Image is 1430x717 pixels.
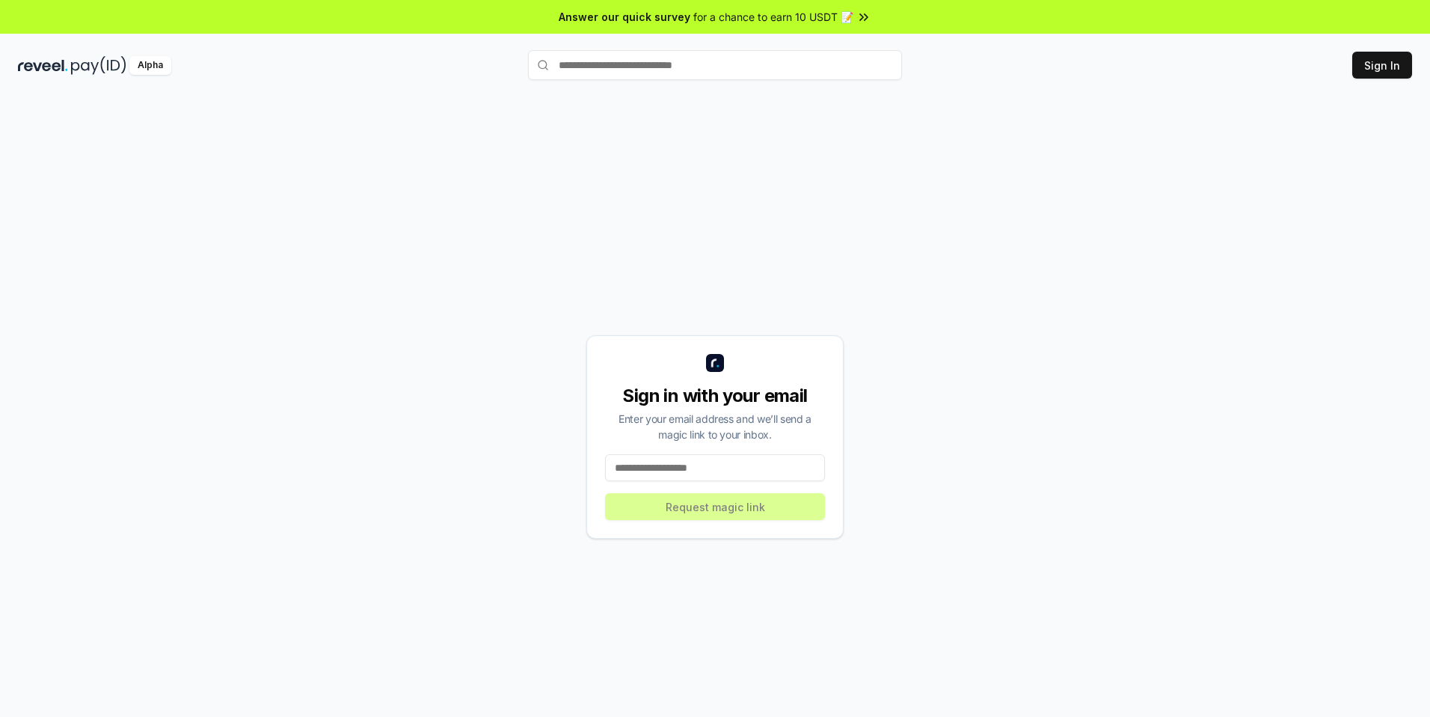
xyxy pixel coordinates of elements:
[559,9,690,25] span: Answer our quick survey
[605,411,825,442] div: Enter your email address and we’ll send a magic link to your inbox.
[18,56,68,75] img: reveel_dark
[1352,52,1412,79] button: Sign In
[605,384,825,408] div: Sign in with your email
[706,354,724,372] img: logo_small
[71,56,126,75] img: pay_id
[693,9,853,25] span: for a chance to earn 10 USDT 📝
[129,56,171,75] div: Alpha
